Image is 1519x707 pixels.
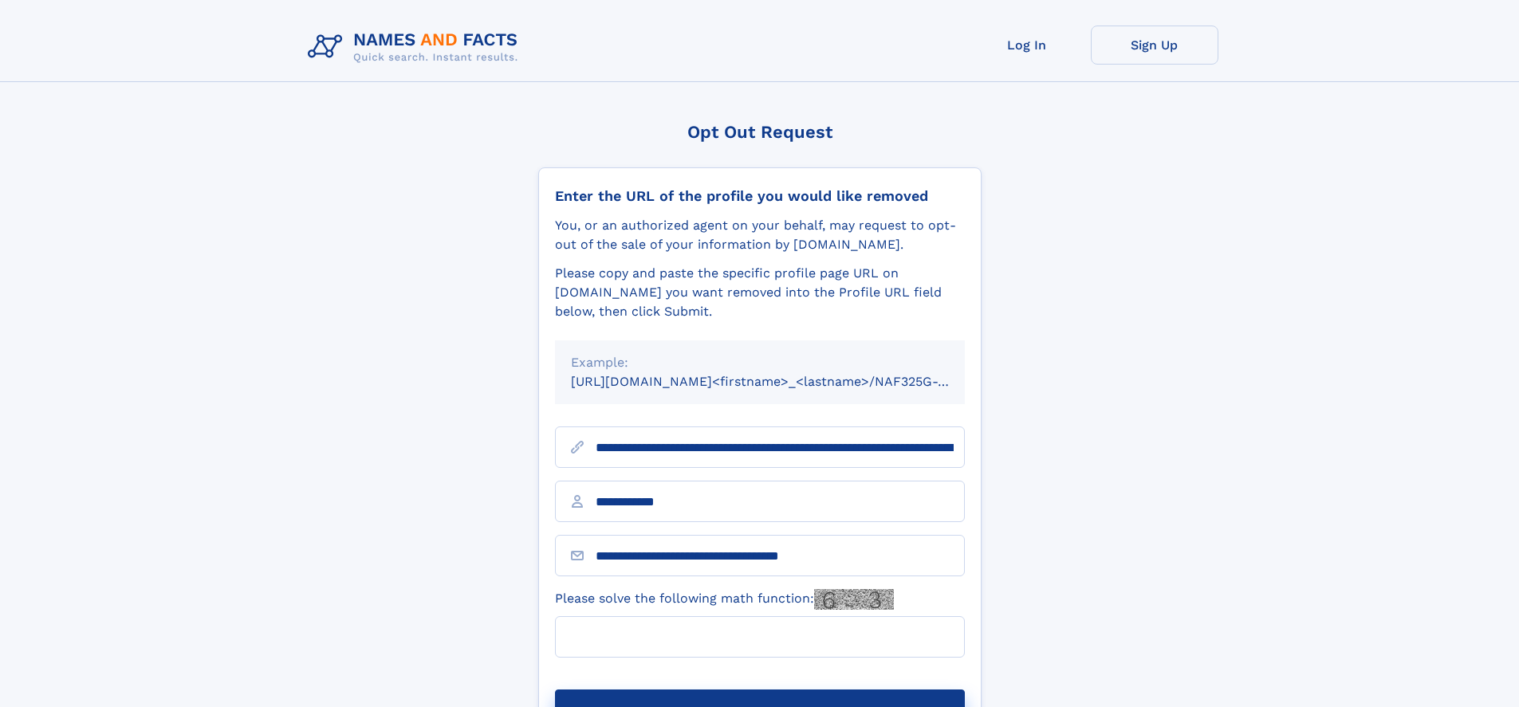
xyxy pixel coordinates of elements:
[555,187,965,205] div: Enter the URL of the profile you would like removed
[571,353,949,372] div: Example:
[963,26,1091,65] a: Log In
[555,264,965,321] div: Please copy and paste the specific profile page URL on [DOMAIN_NAME] you want removed into the Pr...
[301,26,531,69] img: Logo Names and Facts
[555,589,894,610] label: Please solve the following math function:
[571,374,995,389] small: [URL][DOMAIN_NAME]<firstname>_<lastname>/NAF325G-xxxxxxxx
[538,122,982,142] div: Opt Out Request
[1091,26,1218,65] a: Sign Up
[555,216,965,254] div: You, or an authorized agent on your behalf, may request to opt-out of the sale of your informatio...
